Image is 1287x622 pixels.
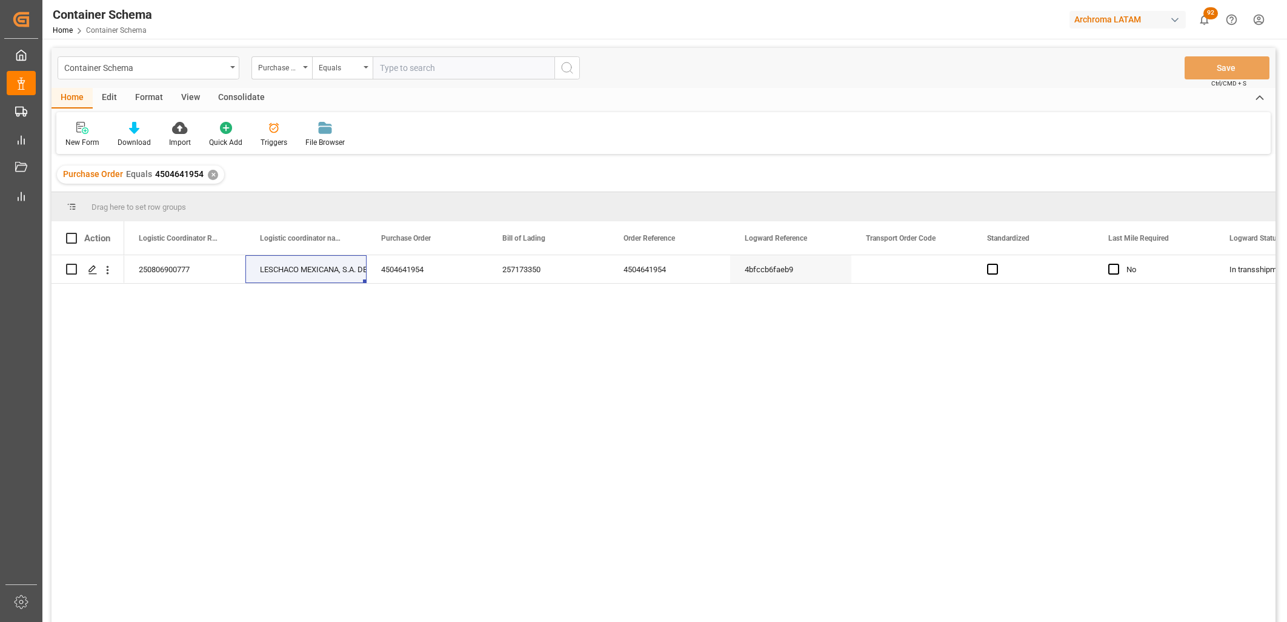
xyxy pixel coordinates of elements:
div: Action [84,233,110,244]
div: View [172,88,209,109]
div: Edit [93,88,126,109]
div: 257173350 [488,255,609,283]
span: 4504641954 [155,169,204,179]
button: open menu [251,56,312,79]
span: Standardized [987,234,1029,242]
input: Type to search [373,56,554,79]
div: 4504641954 [609,255,730,283]
span: Logward Reference [745,234,807,242]
div: Purchase Order [258,59,299,73]
span: Logward Status [1229,234,1280,242]
span: Bill of Lading [502,234,545,242]
div: LESCHACO MEXICANA, S.A. DE C.V. [260,256,352,284]
button: open menu [312,56,373,79]
div: ✕ [208,170,218,180]
span: Transport Order Code [866,234,936,242]
button: open menu [58,56,239,79]
button: Help Center [1218,6,1245,33]
div: Quick Add [209,137,242,148]
div: Press SPACE to select this row. [52,255,124,284]
div: 4504641954 [367,255,488,283]
div: Triggers [261,137,287,148]
div: No [1126,256,1200,284]
div: 4bfccb6faeb9 [730,255,851,283]
a: Home [53,26,73,35]
button: search button [554,56,580,79]
button: Archroma LATAM [1069,8,1191,31]
div: Import [169,137,191,148]
span: Purchase Order [381,234,431,242]
div: New Form [65,137,99,148]
span: Order Reference [624,234,675,242]
span: Last Mile Required [1108,234,1169,242]
span: Purchase Order [63,169,123,179]
span: Equals [126,169,152,179]
div: 250806900777 [124,255,245,283]
div: Download [118,137,151,148]
div: Equals [319,59,360,73]
span: Logistic coordinator name [260,234,341,242]
div: Container Schema [53,5,152,24]
span: Ctrl/CMD + S [1211,79,1246,88]
span: Drag here to set row groups [91,202,186,212]
div: Container Schema [64,59,226,75]
div: Consolidate [209,88,274,109]
div: Format [126,88,172,109]
div: Home [52,88,93,109]
div: File Browser [305,137,345,148]
span: 92 [1203,7,1218,19]
button: Save [1185,56,1269,79]
div: Archroma LATAM [1069,11,1186,28]
button: show 92 new notifications [1191,6,1218,33]
span: Logistic Coordinator Reference Number [139,234,220,242]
